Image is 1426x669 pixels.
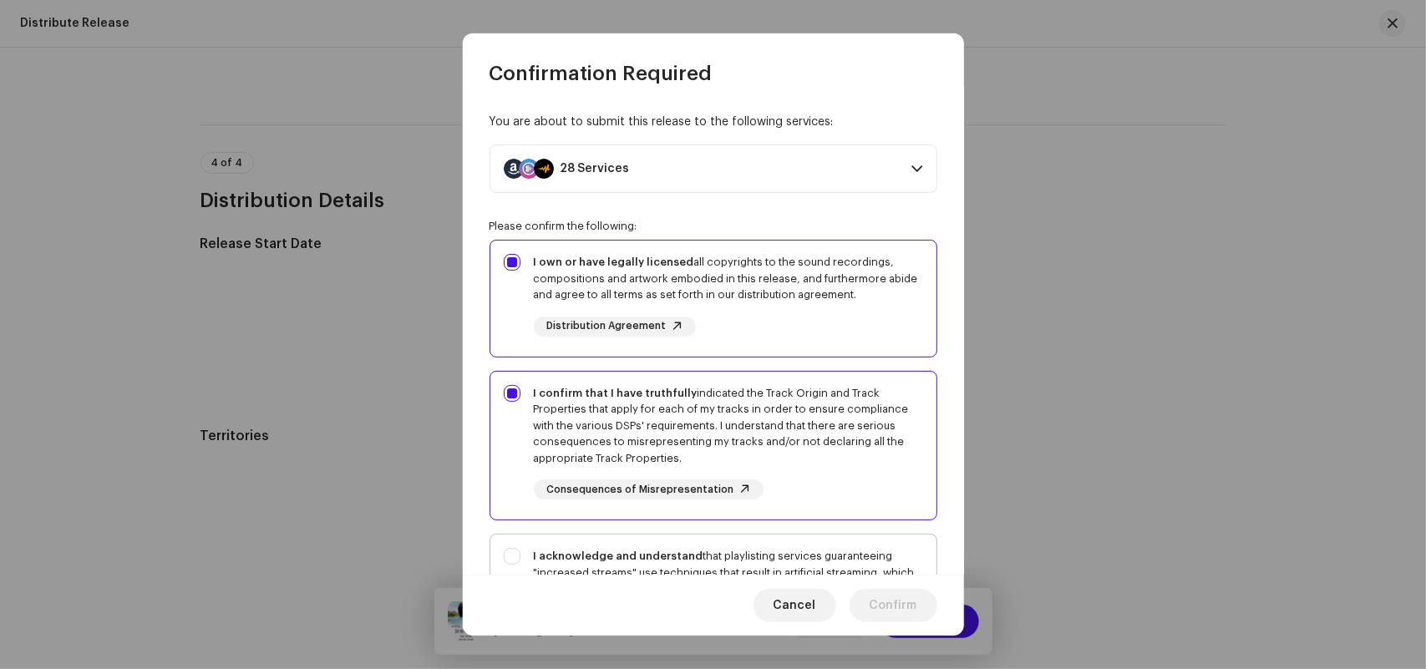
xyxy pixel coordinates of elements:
[490,60,713,87] span: Confirmation Required
[490,220,937,233] div: Please confirm the following:
[534,388,698,398] strong: I confirm that I have truthfully
[534,256,694,267] strong: I own or have legally licensed
[547,484,734,495] span: Consequences of Misrepresentation
[754,589,836,622] button: Cancel
[534,254,923,303] div: all copyrights to the sound recordings, compositions and artwork embodied in this release, and fu...
[490,114,937,131] div: You are about to submit this release to the following services:
[490,240,937,357] p-togglebutton: I own or have legally licensedall copyrights to the sound recordings, compositions and artwork em...
[870,589,917,622] span: Confirm
[490,371,937,521] p-togglebutton: I confirm that I have truthfullyindicated the Track Origin and Track Properties that apply for ea...
[547,321,667,332] span: Distribution Agreement
[534,385,923,467] div: indicated the Track Origin and Track Properties that apply for each of my tracks in order to ensu...
[534,548,923,613] div: that playlisting services guaranteeing "increased streams" use techniques that result in artifici...
[561,162,630,175] div: 28 Services
[774,589,816,622] span: Cancel
[490,144,937,193] p-accordion-header: 28 Services
[534,550,703,561] strong: I acknowledge and understand
[850,589,937,622] button: Confirm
